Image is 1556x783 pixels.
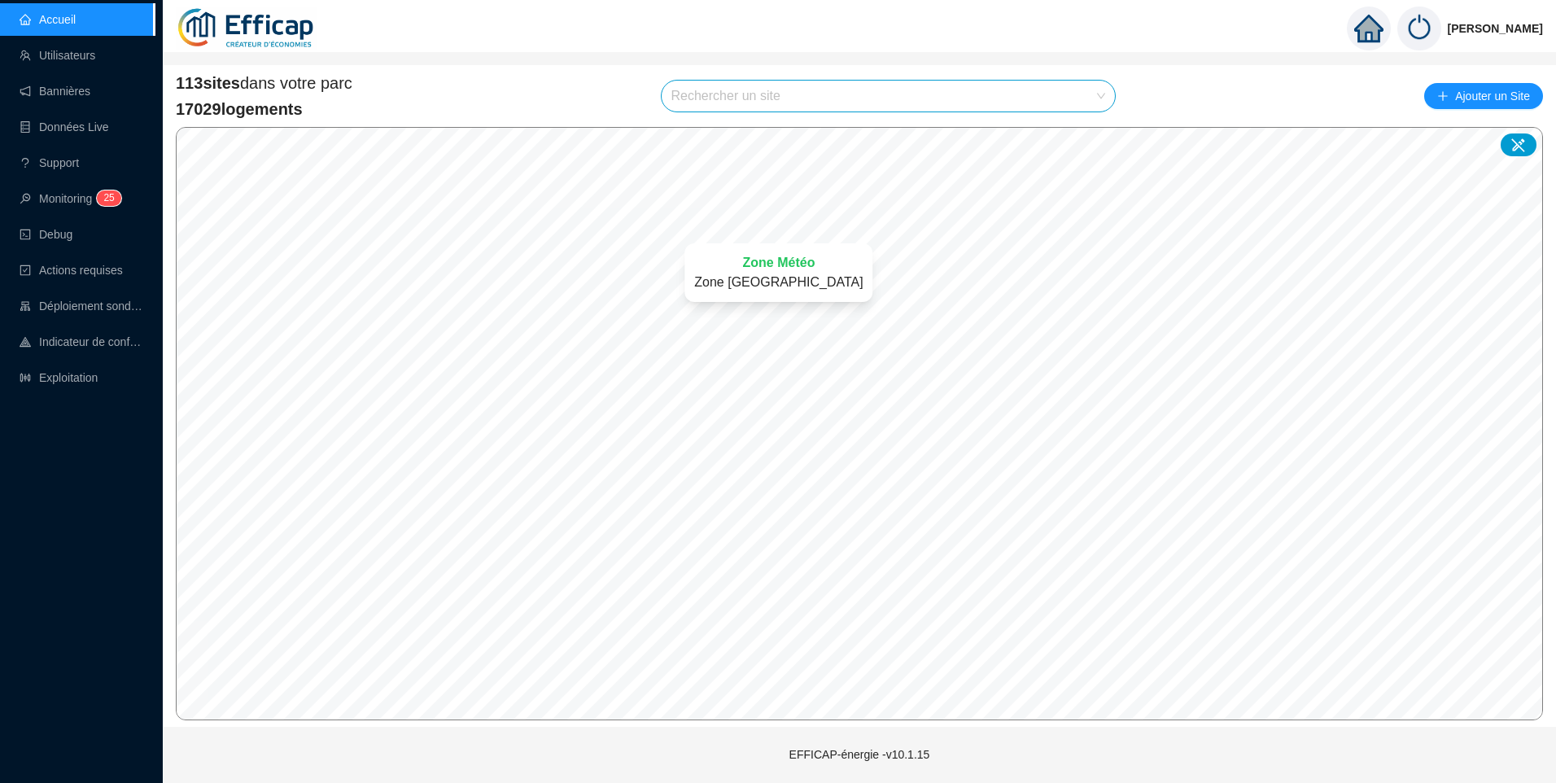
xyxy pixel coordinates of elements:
img: power [1397,7,1441,50]
span: 2 [103,192,109,203]
span: EFFICAP-énergie - v10.1.15 [789,748,930,761]
canvas: Map [177,128,1542,720]
sup: 25 [97,190,120,206]
span: Zone [GEOGRAPHIC_DATA] [694,273,863,292]
a: clusterDéploiement sondes [20,300,143,313]
span: plus [1437,90,1449,102]
a: databaseDonnées Live [20,120,109,133]
span: Ajouter un Site [1455,85,1530,107]
span: [PERSON_NAME] [1448,2,1543,55]
a: codeDebug [20,228,72,241]
span: dans votre parc [176,72,352,94]
span: 113 sites [176,74,240,92]
a: monitorMonitoring25 [20,192,116,205]
a: homeAccueil [20,13,76,26]
span: home [1354,14,1383,43]
span: 5 [109,192,115,203]
span: check-square [20,265,31,276]
a: heat-mapIndicateur de confort [20,335,143,348]
button: Ajouter un Site [1424,83,1543,109]
a: teamUtilisateurs [20,49,95,62]
a: notificationBannières [20,85,90,98]
a: questionSupport [20,156,79,169]
span: 17029 logements [176,98,352,120]
span: Zone Météo [743,253,815,273]
a: slidersExploitation [20,371,98,384]
span: Actions requises [39,264,123,277]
